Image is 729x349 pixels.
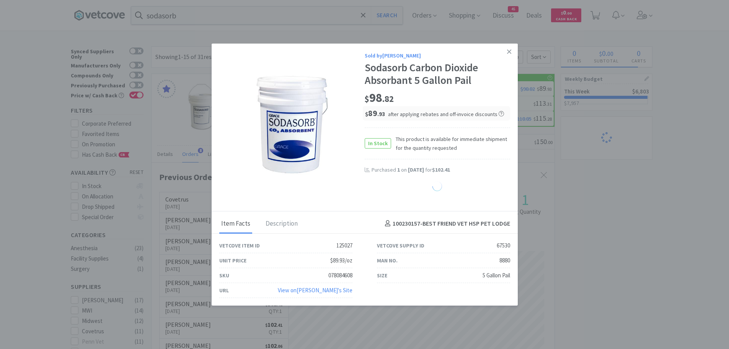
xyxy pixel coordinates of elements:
[219,271,229,279] div: SKU
[365,139,391,148] span: In Stock
[365,93,369,104] span: $
[328,271,352,280] div: 078084608
[382,219,510,229] h4: 100230157 - BEST FRIEND VET HSP PET LODGE
[365,108,385,118] span: 89
[432,166,450,173] span: $102.41
[377,110,385,118] span: . 93
[264,214,300,233] div: Description
[377,256,398,264] div: Man No.
[365,51,510,59] div: Sold by [PERSON_NAME]
[219,256,246,264] div: Unit Price
[372,166,510,174] div: Purchased on for
[388,111,504,118] span: after applying rebates and off-invoice discounts
[408,166,424,173] span: [DATE]
[377,241,424,249] div: Vetcove Supply ID
[219,286,229,294] div: URL
[330,256,352,265] div: $89.93/oz
[336,241,352,250] div: 125027
[497,241,510,250] div: 67530
[499,256,510,265] div: 8880
[377,271,387,279] div: Size
[219,214,252,233] div: Item Facts
[397,166,400,173] span: 1
[219,241,260,249] div: Vetcove Item ID
[278,287,352,294] a: View on[PERSON_NAME]'s Site
[365,61,510,87] div: Sodasorb Carbon Dioxide Absorbant 5 Gallon Pail
[391,135,510,152] span: This product is available for immediate shipment for the quantity requested
[242,75,342,175] img: a8227bba6e1943af8fb39beaa7307b6e_67530.jpeg
[365,110,368,118] span: $
[382,93,394,104] span: . 82
[483,271,510,280] div: 5 Gallon Pail
[365,90,394,105] span: 98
